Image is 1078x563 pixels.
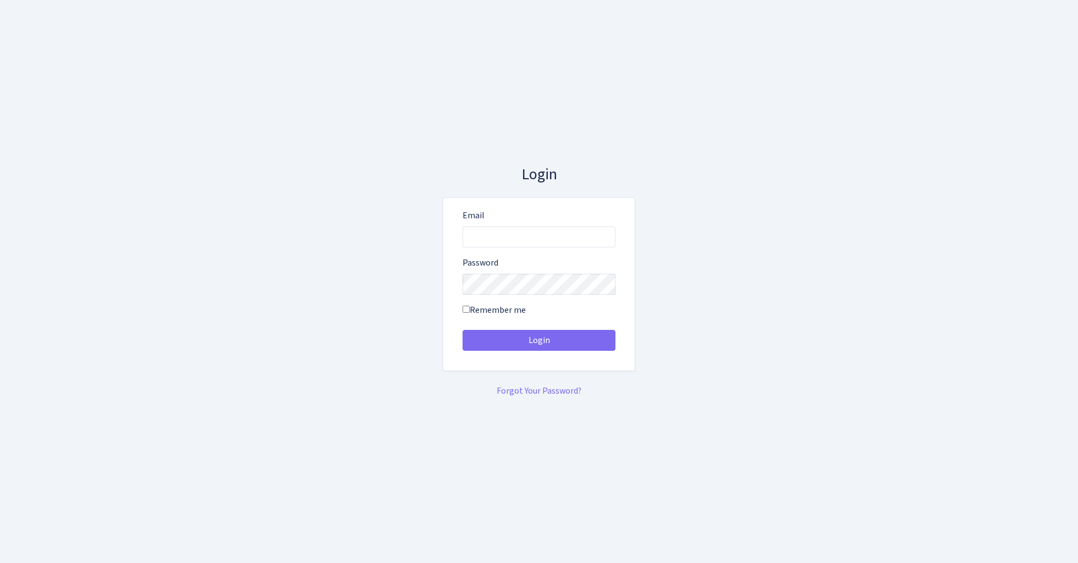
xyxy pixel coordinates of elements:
label: Remember me [463,303,526,317]
input: Remember me [463,306,470,313]
label: Password [463,256,498,269]
a: Forgot Your Password? [497,385,581,397]
label: Email [463,209,485,222]
button: Login [463,330,615,351]
h3: Login [443,165,635,184]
